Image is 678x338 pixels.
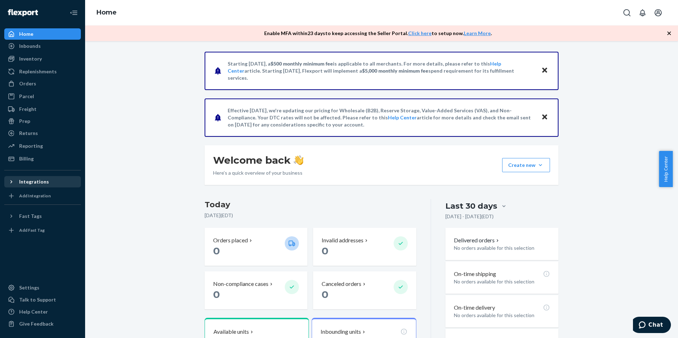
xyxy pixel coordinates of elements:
div: Last 30 days [445,201,497,212]
div: Home [19,30,33,38]
button: Canceled orders 0 [313,271,416,309]
div: Billing [19,155,34,162]
button: Orders placed 0 [205,228,307,266]
button: Open account menu [651,6,665,20]
a: Add Integration [4,190,81,202]
a: Inbounds [4,40,81,52]
p: On-time delivery [454,304,495,312]
button: Close [540,112,549,123]
p: [DATE] ( EDT ) [205,212,416,219]
div: Parcel [19,93,34,100]
button: Integrations [4,176,81,187]
button: Create new [502,158,550,172]
a: Inventory [4,53,81,64]
p: Effective [DATE], we're updating our pricing for Wholesale (B2B), Reserve Storage, Value-Added Se... [228,107,534,128]
button: Delivered orders [454,236,500,244]
a: Freight [4,103,81,115]
p: [DATE] - [DATE] ( EDT ) [445,213,494,220]
button: Invalid addresses 0 [313,228,416,266]
div: Integrations [19,178,49,185]
span: $5,000 monthly minimum fee [362,68,428,74]
a: Billing [4,153,81,164]
div: Help Center [19,308,48,315]
p: Available units [213,328,249,336]
p: On-time shipping [454,270,496,278]
a: Reporting [4,140,81,152]
div: Reporting [19,142,43,150]
button: Close Navigation [67,6,81,20]
button: Help Center [659,151,673,187]
button: Fast Tags [4,210,81,222]
img: hand-wave emoji [294,155,304,165]
img: Flexport logo [8,9,38,16]
a: Help Center [4,306,81,317]
iframe: Opens a widget where you can chat to one of our agents [633,317,671,334]
p: Invalid addresses [322,236,363,244]
h1: Welcome back [213,154,304,167]
a: Add Fast Tag [4,225,81,236]
div: Returns [19,130,38,137]
a: Parcel [4,91,81,102]
span: 0 [322,288,328,300]
button: Non-compliance cases 0 [205,271,307,309]
button: Give Feedback [4,318,81,329]
div: Add Fast Tag [19,227,45,233]
h3: Today [205,199,416,210]
a: Help Center [388,114,417,120]
a: Settings [4,282,81,293]
p: No orders available for this selection [454,312,550,319]
button: Open notifications [635,6,650,20]
p: Orders placed [213,236,248,244]
a: Returns [4,128,81,139]
p: Canceled orders [322,280,361,288]
button: Close [540,66,549,76]
span: 0 [213,288,220,300]
span: 0 [213,245,220,257]
div: Prep [19,118,30,125]
a: Home [96,9,117,16]
div: Talk to Support [19,296,56,303]
a: Prep [4,116,81,127]
div: Fast Tags [19,213,42,220]
p: No orders available for this selection [454,244,550,252]
div: Orders [19,80,36,87]
p: Starting [DATE], a is applicable to all merchants. For more details, please refer to this article... [228,60,534,81]
div: Replenishments [19,68,57,75]
ol: breadcrumbs [91,2,122,23]
a: Home [4,28,81,40]
div: Add Integration [19,193,51,199]
button: Talk to Support [4,294,81,305]
a: Click here [408,30,432,36]
div: Give Feedback [19,320,54,327]
span: 0 [322,245,328,257]
p: Inbounding units [321,328,361,336]
div: Freight [19,106,37,113]
a: Replenishments [4,66,81,77]
a: Learn More [464,30,491,36]
a: Orders [4,78,81,89]
div: Inbounds [19,43,41,50]
p: Non-compliance cases [213,280,268,288]
div: Settings [19,284,39,291]
p: Here’s a quick overview of your business [213,169,304,176]
span: $500 monthly minimum fee [271,61,333,67]
div: Inventory [19,55,42,62]
p: No orders available for this selection [454,278,550,285]
button: Open Search Box [620,6,634,20]
p: Enable MFA within 23 days to keep accessing the Seller Portal. to setup now. . [264,30,492,37]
